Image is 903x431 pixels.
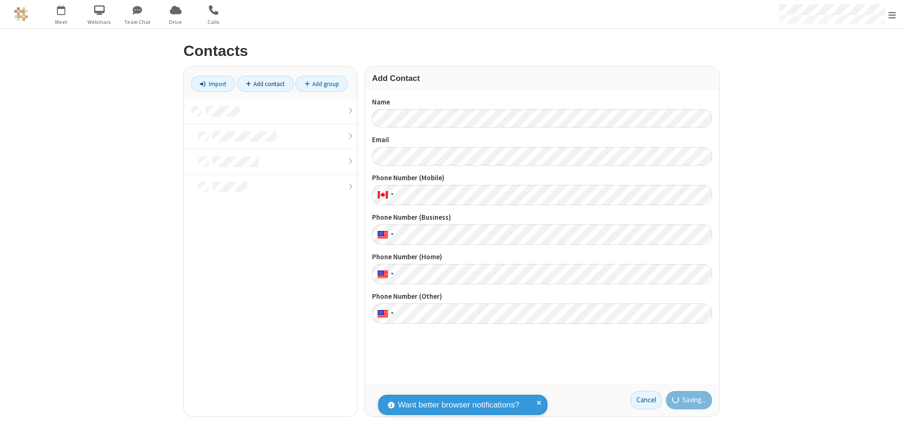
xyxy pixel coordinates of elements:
[196,18,231,26] span: Calls
[372,303,396,324] div: United States: + 1
[295,76,348,92] a: Add group
[372,173,712,184] label: Phone Number (Mobile)
[120,18,155,26] span: Team Chat
[191,76,235,92] a: Import
[158,18,193,26] span: Drive
[183,43,720,59] h2: Contacts
[372,97,712,108] label: Name
[372,252,712,263] label: Phone Number (Home)
[14,7,28,21] img: QA Selenium DO NOT DELETE OR CHANGE
[630,391,662,410] a: Cancel
[44,18,79,26] span: Meet
[82,18,117,26] span: Webinars
[372,135,712,145] label: Email
[682,395,706,406] span: Saving...
[372,185,396,205] div: Canada: + 1
[372,264,396,284] div: United States: + 1
[372,74,712,83] h3: Add Contact
[398,399,519,411] span: Want better browser notifications?
[237,76,294,92] a: Add contact
[372,291,712,302] label: Phone Number (Other)
[372,224,396,245] div: United States: + 1
[666,391,713,410] button: Saving...
[372,212,712,223] label: Phone Number (Business)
